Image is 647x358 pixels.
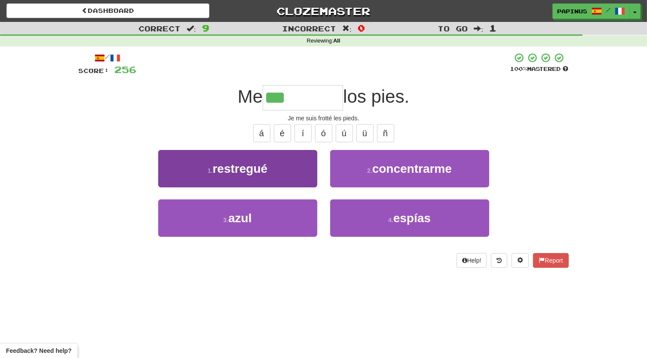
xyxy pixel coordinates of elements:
span: Open feedback widget [6,346,71,355]
small: 3 . [223,217,228,223]
span: 1 [489,23,497,33]
span: : [474,25,483,32]
small: 1 . [208,167,213,174]
span: Score: [79,67,110,74]
span: : [187,25,196,32]
strong: All [333,38,340,44]
div: / [79,52,137,63]
span: espías [393,211,431,225]
div: Je me suis frotté les pieds. [79,114,569,122]
small: 4 . [388,217,393,223]
span: Incorrect [282,24,336,33]
button: ó [315,124,332,142]
span: azul [228,211,251,225]
button: 3.azul [158,199,317,237]
span: 0 [358,23,365,33]
span: Papinus [557,7,587,15]
button: ñ [377,124,394,142]
button: á [253,124,270,142]
button: Help! [457,253,487,268]
button: 2.concentrarme [330,150,489,187]
button: ú [336,124,353,142]
span: 9 [202,23,209,33]
button: í [294,124,312,142]
span: : [342,25,352,32]
span: 100 % [510,65,527,72]
a: Clozemaster [222,3,425,18]
button: Round history (alt+y) [491,253,507,268]
button: é [274,124,291,142]
span: Correct [138,24,181,33]
button: 1.restregué [158,150,317,187]
span: restregué [213,162,268,175]
span: To go [438,24,468,33]
button: ü [356,124,374,142]
button: 4.espías [330,199,489,237]
span: Me [238,86,263,107]
a: Dashboard [6,3,209,18]
span: los pies. [343,86,409,107]
span: concentrarme [372,162,452,175]
div: Mastered [510,65,569,73]
a: Papinus / [552,3,630,19]
small: 2 . [367,167,372,174]
span: / [606,7,610,13]
span: 256 [115,64,137,75]
button: Report [533,253,568,268]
